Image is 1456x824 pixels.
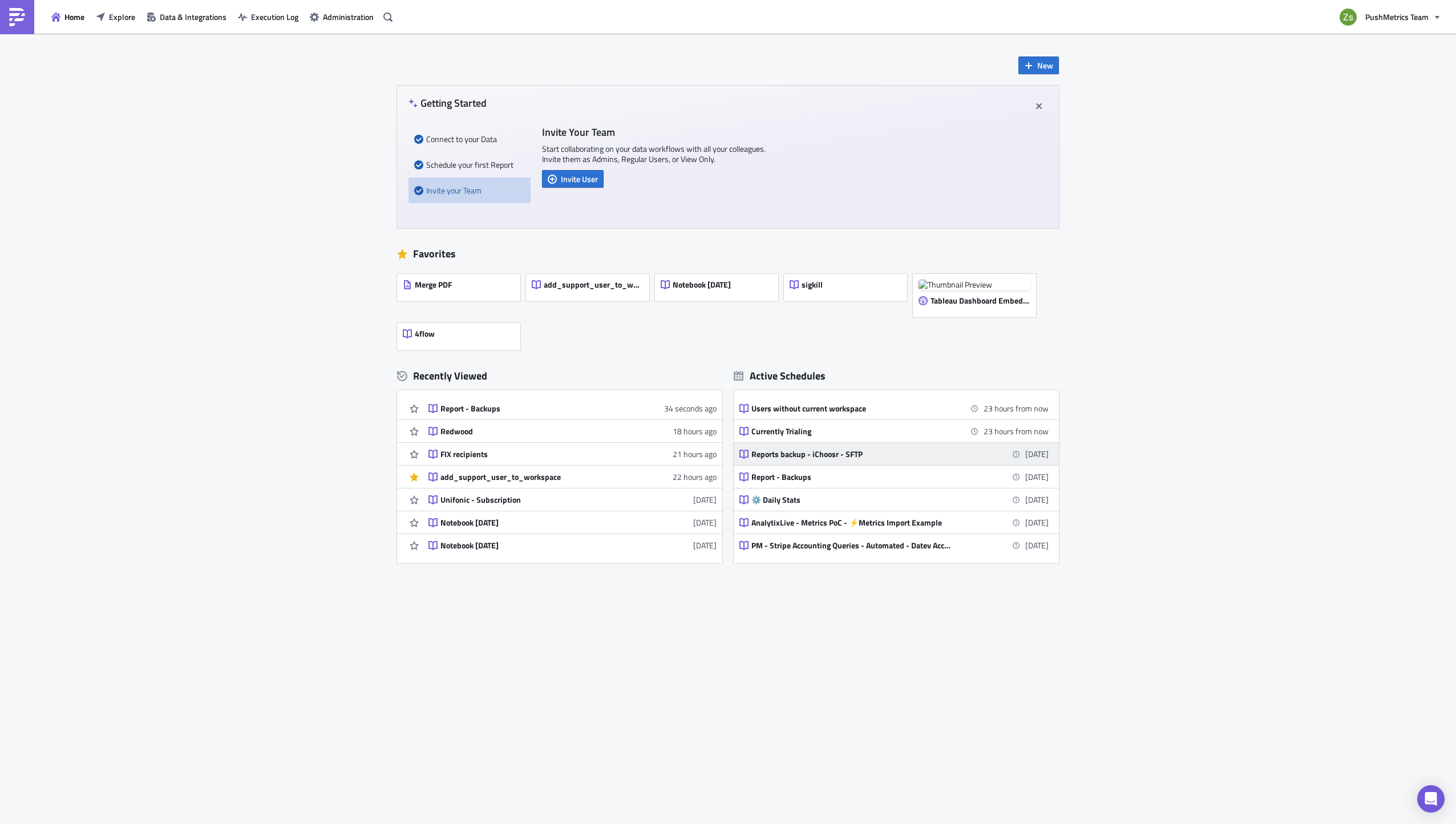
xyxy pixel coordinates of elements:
[1417,785,1445,813] div: Open Intercom Messenger
[428,420,717,442] a: Redwood18 hours ago
[739,488,1049,511] a: ⚙️ Daily Stats[DATE]
[739,534,1049,556] a: PM - Stripe Accounting Queries - Automated - Datev Accounting Queries[DATE]
[751,426,951,437] div: Currently Trialing
[739,397,1049,419] a: Users without current workspace23 hours from now
[397,268,526,317] a: Merge PDF
[440,449,640,459] div: FIX recipients
[1037,59,1053,71] span: New
[1025,494,1049,506] time: 2025-10-06 11:00
[414,177,525,203] div: Invite your Team
[64,11,84,23] span: Home
[440,403,640,414] div: Report - Backups
[414,152,525,177] div: Schedule your first Report
[397,367,722,385] div: Recently Viewed
[693,539,717,551] time: 2025-09-23T07:07:49Z
[414,126,525,152] div: Connect to your Data
[673,280,731,290] span: Notebook [DATE]
[526,268,655,317] a: add_support_user_to_workspace
[542,144,770,164] p: Start collaborating on your data workflows with all your colleagues. Invite them as Admins, Regul...
[751,495,951,505] div: ⚙️ Daily Stats
[397,317,526,350] a: 4flow
[1018,56,1059,74] button: New
[673,471,717,483] time: 2025-09-29T10:41:09Z
[428,534,717,556] a: Notebook [DATE][DATE]
[1365,11,1429,23] span: PushMetrics Team
[160,11,227,23] span: Data & Integrations
[544,280,643,290] span: add_support_user_to_workspace
[984,402,1049,414] time: 2025-10-01 10:00
[542,170,604,188] button: Invite User
[8,8,26,26] img: PushMetrics
[428,443,717,465] a: FIX recipients21 hours ago
[1338,7,1358,27] img: Avatar
[304,8,379,26] button: Administration
[751,540,951,551] div: PM - Stripe Accounting Queries - Automated - Datev Accounting Queries
[693,494,717,506] time: 2025-09-26T06:43:03Z
[409,97,487,109] h4: Getting Started
[440,426,640,437] div: Redwood
[542,126,770,138] h4: Invite Your Team
[739,466,1049,488] a: Report - Backups[DATE]
[323,11,374,23] span: Administration
[109,11,135,23] span: Explore
[739,420,1049,442] a: Currently Trialing23 hours from now
[913,268,1042,317] a: Thumbnail PreviewTableau Dashboard Embed [DATE]
[428,488,717,511] a: Unifonic - Subscription[DATE]
[1025,471,1049,483] time: 2025-10-05 08:50
[1025,516,1049,528] time: 2025-10-06 21:00
[428,466,717,488] a: add_support_user_to_workspace22 hours ago
[673,425,717,437] time: 2025-09-29T14:13:19Z
[428,511,717,534] a: Notebook [DATE][DATE]
[931,296,1030,306] span: Tableau Dashboard Embed [DATE]
[784,268,913,317] a: sigkill
[655,268,784,317] a: Notebook [DATE]
[751,449,951,459] div: Reports backup - iChoosr - SFTP
[46,8,90,26] button: Home
[734,369,826,382] div: Active Schedules
[232,8,304,26] button: Execution Log
[739,443,1049,465] a: Reports backup - iChoosr - SFTP[DATE]
[397,245,1059,262] div: Favorites
[415,329,435,339] span: 4flow
[751,518,951,528] div: AnalytixLive - Metrics PoC - ⚡️Metrics Import Example
[1025,539,1049,551] time: 2025-10-15 09:00
[751,403,951,414] div: Users without current workspace
[90,8,141,26] button: Explore
[693,516,717,528] time: 2025-09-25T14:16:22Z
[664,402,717,414] time: 2025-09-30T08:22:35Z
[440,540,640,551] div: Notebook [DATE]
[440,472,640,482] div: add_support_user_to_workspace
[561,173,598,185] span: Invite User
[739,511,1049,534] a: AnalytixLive - Metrics PoC - ⚡️Metrics Import Example[DATE]
[802,280,823,290] span: sigkill
[984,425,1049,437] time: 2025-10-01 10:00
[1333,5,1447,30] button: PushMetrics Team
[751,472,951,482] div: Report - Backups
[440,518,640,528] div: Notebook [DATE]
[251,11,298,23] span: Execution Log
[440,495,640,505] div: Unifonic - Subscription
[919,280,1030,290] img: Thumbnail Preview
[673,448,717,460] time: 2025-09-29T11:00:04Z
[1025,448,1049,460] time: 2025-10-05 08:00
[415,280,452,290] span: Merge PDF
[141,8,232,26] button: Data & Integrations
[428,397,717,419] a: Report - Backups34 seconds ago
